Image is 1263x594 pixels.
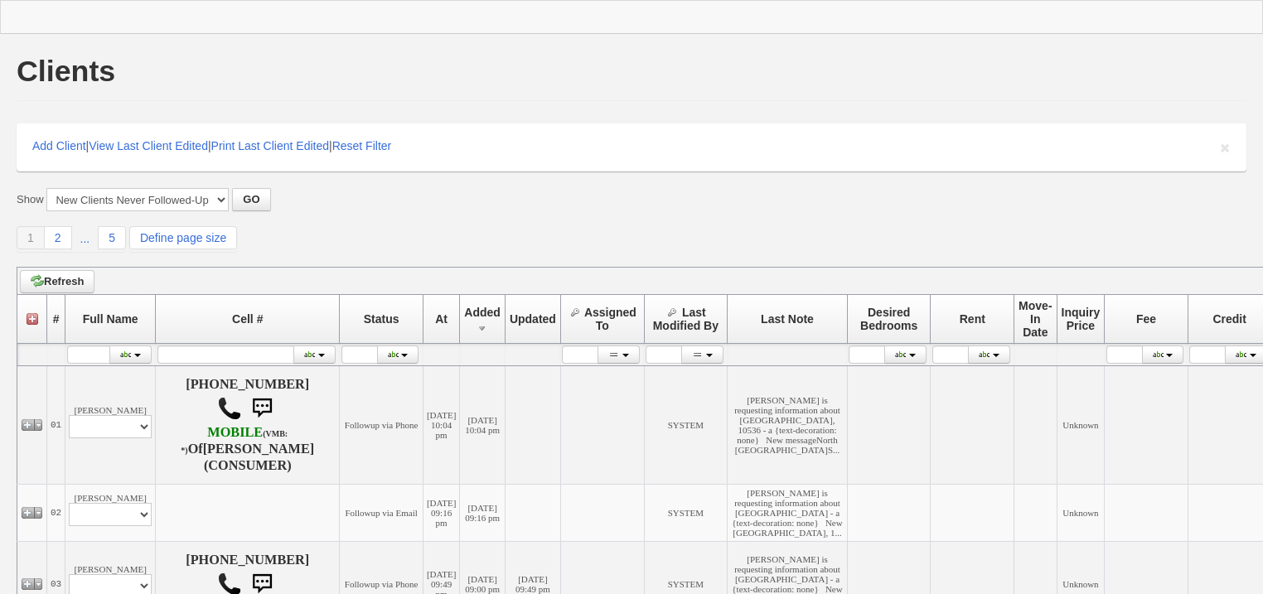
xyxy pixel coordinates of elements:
[232,188,270,211] button: GO
[340,366,423,485] td: Followup via Phone
[728,485,848,542] td: [PERSON_NAME] is requesting information about [GEOGRAPHIC_DATA] - a {text-decoration: none} New [...
[65,485,156,542] td: [PERSON_NAME]
[129,226,237,249] a: Define page size
[17,123,1246,171] div: | | |
[1057,485,1105,542] td: Unknown
[584,306,636,332] span: Assigned To
[960,312,985,326] span: Rent
[72,228,99,249] a: ...
[423,485,459,542] td: [DATE] 09:16 pm
[65,366,156,485] td: [PERSON_NAME]
[83,312,138,326] span: Full Name
[203,442,315,456] b: [PERSON_NAME]
[644,485,728,542] td: SYSTEM
[17,226,45,249] a: 1
[332,139,392,152] a: Reset Filter
[860,306,917,332] span: Desired Bedrooms
[47,295,65,344] th: #
[211,139,329,152] a: Print Last Client Edited
[364,312,399,326] span: Status
[32,139,86,152] a: Add Client
[653,306,719,332] span: Last Modified By
[159,377,336,473] h4: [PHONE_NUMBER] Of (CONSUMER)
[460,366,506,485] td: [DATE] 10:04 pm
[340,485,423,542] td: Followup via Email
[1136,312,1156,326] span: Fee
[761,312,814,326] span: Last Note
[181,425,288,456] b: Verizon Wireless
[47,366,65,485] td: 01
[464,306,501,319] span: Added
[460,485,506,542] td: [DATE] 09:16 pm
[510,312,556,326] span: Updated
[17,192,44,207] label: Show
[17,56,115,86] h1: Clients
[423,366,459,485] td: [DATE] 10:04 pm
[245,392,278,425] img: sms.png
[435,312,448,326] span: At
[1062,306,1101,332] span: Inquiry Price
[47,485,65,542] td: 02
[1212,312,1246,326] span: Credit
[45,226,72,249] a: 2
[1019,299,1052,339] span: Move-In Date
[20,270,94,293] a: Refresh
[98,226,126,249] a: 5
[232,312,263,326] span: Cell #
[89,139,208,152] a: View Last Client Edited
[1057,366,1105,485] td: Unknown
[728,366,848,485] td: [PERSON_NAME] is requesting information about [GEOGRAPHIC_DATA], 10536 - a {text-decoration: none...
[217,396,242,421] img: call.png
[644,366,728,485] td: SYSTEM
[207,425,263,440] font: MOBILE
